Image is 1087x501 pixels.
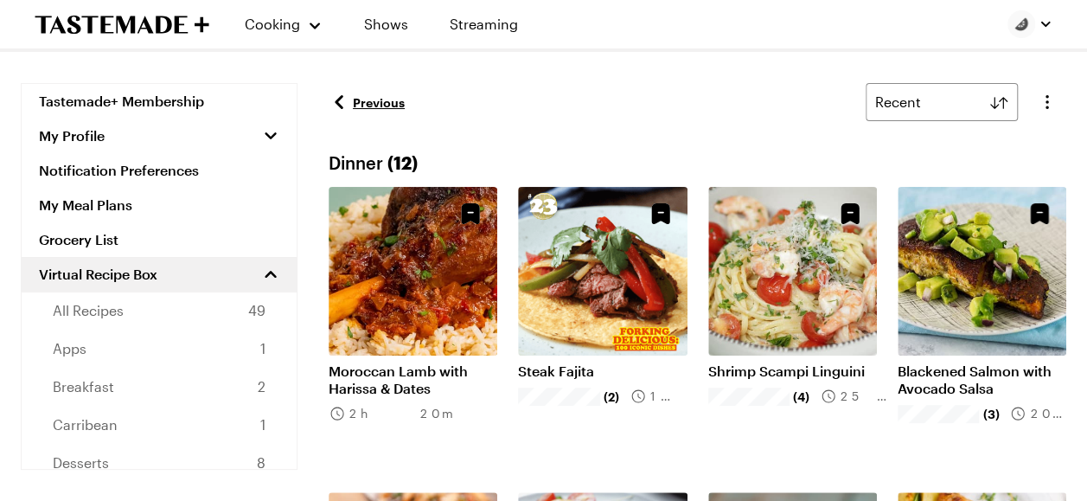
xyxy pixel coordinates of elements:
a: Shrimp Scampi Linguini [708,363,877,380]
span: 1 [260,338,265,359]
span: Desserts [53,453,109,473]
span: Cooking [245,16,300,32]
a: Moroccan Lamb with Harissa & Dates [329,363,497,397]
button: Unsave Recipe [834,197,866,230]
span: Apps [53,338,86,359]
button: Profile picture [1007,10,1052,38]
span: 1 [260,414,265,435]
a: Steak Fajita [518,363,687,380]
button: Cooking [244,3,323,45]
button: Unsave Recipe [644,197,677,230]
span: 8 [257,453,265,473]
a: My Meal Plans [22,188,297,222]
h1: Dinner [329,152,418,173]
span: ( 12 ) [387,152,418,173]
span: 2 [258,376,265,397]
span: All Recipes [53,300,124,321]
a: Breakfast2 [22,368,297,406]
a: Desserts8 [22,444,297,482]
span: 49 [248,300,265,321]
span: My Profile [39,127,105,145]
a: Virtual Recipe Box [22,257,297,292]
a: Blackened Salmon with Avocado Salsa [898,363,1066,397]
button: Recent [866,83,1018,121]
a: Grocery List [22,222,297,257]
a: Apps1 [22,330,297,368]
a: All Recipes49 [22,292,297,330]
a: Carribean1 [22,406,297,444]
a: To Tastemade Home Page [35,15,209,35]
button: My Profile [22,119,297,153]
button: Unsave Recipe [1023,197,1056,230]
a: Notification Preferences [22,153,297,188]
img: Profile picture [1007,10,1035,38]
button: Unsave Recipe [454,197,487,230]
span: Recent [875,92,921,112]
span: Carribean [53,414,118,435]
span: Virtual Recipe Box [39,266,157,283]
p: 25 mins [841,387,922,406]
a: Previous [329,92,405,112]
a: Tastemade+ Membership [22,84,297,119]
span: Breakfast [53,376,114,397]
